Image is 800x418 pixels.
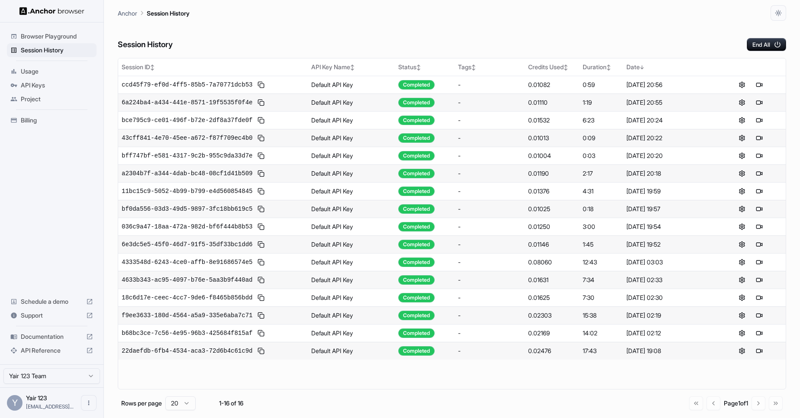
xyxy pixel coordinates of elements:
div: 0.01025 [528,205,575,213]
div: [DATE] 02:30 [626,293,712,302]
div: - [458,276,522,284]
div: Billing [7,113,97,127]
div: Completed [398,98,435,107]
div: 0.01376 [528,187,575,196]
p: Rows per page [121,399,162,408]
td: Default API Key [308,93,394,111]
div: - [458,258,522,267]
img: Anchor Logo [19,7,84,15]
div: Completed [398,169,435,178]
span: ↕ [416,64,421,71]
nav: breadcrumb [118,8,190,18]
div: 0.01004 [528,151,575,160]
div: Credits Used [528,63,575,71]
div: [DATE] 19:59 [626,187,712,196]
div: Duration [583,63,619,71]
div: 0.01082 [528,80,575,89]
span: API Reference [21,346,83,355]
p: Anchor [118,9,137,18]
td: Default API Key [308,147,394,164]
div: 3:00 [583,222,619,231]
span: Browser Playground [21,32,93,41]
div: - [458,80,522,89]
div: Session ID [122,63,304,71]
div: Y [7,395,23,411]
div: 12:43 [583,258,619,267]
div: 0:03 [583,151,619,160]
div: Completed [398,80,435,90]
span: ↓ [640,64,644,71]
div: [DATE] 20:22 [626,134,712,142]
div: Completed [398,204,435,214]
div: [DATE] 20:56 [626,80,712,89]
td: Default API Key [308,306,394,324]
div: Completed [398,116,435,125]
div: API Key Name [311,63,391,71]
span: 18c6d17e-ceec-4cc7-9de6-f8465b856bdd [122,293,252,302]
span: ↕ [606,64,611,71]
div: Completed [398,328,435,338]
div: 0.01625 [528,293,575,302]
td: Default API Key [308,129,394,147]
span: Schedule a demo [21,297,83,306]
div: - [458,98,522,107]
div: Date [626,63,712,71]
div: Documentation [7,330,97,344]
div: 0.01532 [528,116,575,125]
span: Support [21,311,83,320]
div: Completed [398,151,435,161]
div: Support [7,309,97,322]
div: 0:18 [583,205,619,213]
div: - [458,347,522,355]
span: Project [21,95,93,103]
div: Completed [398,222,435,232]
div: - [458,134,522,142]
div: 0.01013 [528,134,575,142]
div: Completed [398,346,435,356]
div: 0.01190 [528,169,575,178]
td: Default API Key [308,342,394,360]
span: 11bc15c9-5052-4b99-b799-e4d560854845 [122,187,252,196]
div: [DATE] 19:52 [626,240,712,249]
div: 0:59 [583,80,619,89]
div: 7:34 [583,276,619,284]
button: Open menu [81,395,97,411]
div: Completed [398,257,435,267]
div: 14:02 [583,329,619,338]
div: 0.01110 [528,98,575,107]
div: 0.02303 [528,311,575,320]
div: Usage [7,64,97,78]
div: 7:30 [583,293,619,302]
h6: Session History [118,39,173,51]
span: Session History [21,46,93,55]
span: ↕ [350,64,355,71]
td: Default API Key [308,235,394,253]
div: 15:38 [583,311,619,320]
span: f9ee3633-180d-4564-a5a9-335e6aba7c71 [122,311,252,320]
div: [DATE] 02:33 [626,276,712,284]
div: [DATE] 20:20 [626,151,712,160]
div: 1:45 [583,240,619,249]
td: Default API Key [308,182,394,200]
div: Tags [458,63,522,71]
div: [DATE] 19:08 [626,347,712,355]
div: 0.02169 [528,329,575,338]
div: 0:09 [583,134,619,142]
div: 0.01631 [528,276,575,284]
span: a2304b7f-a344-4dab-bc48-08cf1d41b509 [122,169,252,178]
div: [DATE] 19:54 [626,222,712,231]
td: Default API Key [308,200,394,218]
span: Documentation [21,332,83,341]
div: 2:17 [583,169,619,178]
span: ↕ [150,64,155,71]
td: Default API Key [308,289,394,306]
div: - [458,205,522,213]
span: 43cff841-4e70-45ee-a672-f87f709ec4b0 [122,134,252,142]
td: Default API Key [308,76,394,93]
span: 6a224ba4-a434-441e-8571-19f5535f0f4e [122,98,252,107]
div: 0.01250 [528,222,575,231]
div: [DATE] 19:57 [626,205,712,213]
td: Default API Key [308,111,394,129]
button: End All [747,38,786,51]
div: - [458,222,522,231]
